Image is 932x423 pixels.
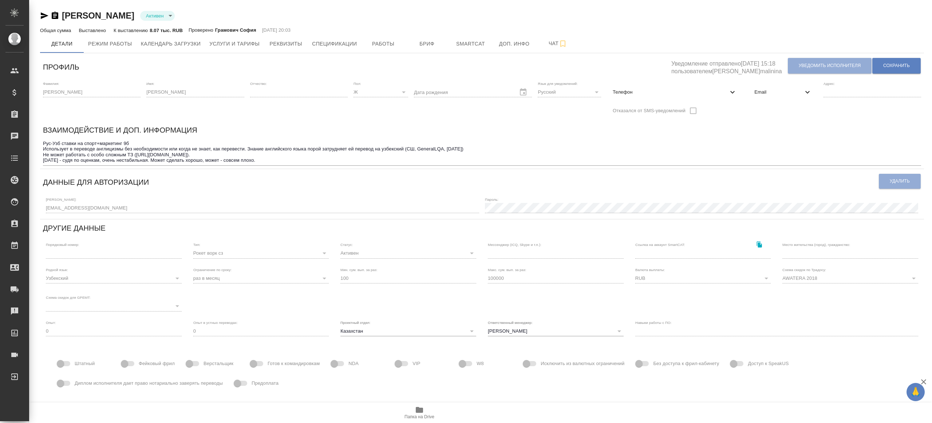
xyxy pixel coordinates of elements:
[541,39,576,48] span: Чат
[824,82,835,85] label: Адрес:
[46,268,68,271] label: Родной язык:
[782,273,918,283] div: AWATERA 2018
[497,39,532,48] span: Доп. инфо
[366,39,401,48] span: Работы
[88,39,132,48] span: Режим работы
[40,28,73,33] p: Общая сумма
[607,84,743,100] div: Телефон
[252,380,279,387] span: Предоплата
[46,197,76,201] label: [PERSON_NAME]:
[485,197,498,201] label: Пароль:
[671,56,787,75] h5: Уведомление отправлено [DATE] 15:18 пользователем [PERSON_NAME]malinina
[488,268,526,271] label: Макс. сум. вып. за раз:
[312,39,357,48] span: Спецификации
[541,360,624,367] span: Исключить из валютных ограничений
[43,222,106,234] h6: Другие данные
[389,403,450,423] button: Папка на Drive
[75,380,223,387] span: Диплом исполнителя дает право нотариально заверять переводы
[114,28,150,33] p: К выставлению
[613,89,728,96] span: Телефон
[748,360,789,367] span: Доступ к SpeakUS
[354,82,361,85] label: Пол:
[477,360,484,367] span: W8
[872,58,921,74] button: Сохранить
[340,268,378,271] label: Мин. сум. вып. за раз:
[144,13,166,19] button: Активен
[782,268,826,271] label: Схема скидок по Традосу:
[209,39,260,48] span: Услуги и тарифы
[749,84,817,100] div: Email
[752,237,767,252] button: Скопировать ссылку
[43,82,59,85] label: Фамилия:
[204,360,233,367] span: Верстальщик
[635,243,685,247] label: Ссылка на аккаунт SmartCAT:
[250,82,267,85] label: Отчество:
[140,11,175,21] div: Активен
[613,107,686,114] span: Отказался от SMS-уведомлений
[43,124,197,136] h6: Взаимодействие и доп. информация
[215,27,256,34] p: Грамович София
[453,39,488,48] span: Smartcat
[909,384,922,400] span: 🙏
[75,360,95,367] span: Штатный
[46,321,56,324] label: Опыт:
[907,383,925,401] button: 🙏
[354,87,408,97] div: Ж
[268,360,320,367] span: Готов к командировкам
[193,268,232,271] label: Ограничение по сроку:
[348,360,359,367] span: NDA
[139,360,175,367] span: Фейковый фрил
[340,243,353,247] label: Статус:
[44,39,79,48] span: Детали
[189,27,215,34] p: Проверено
[43,176,149,188] h6: Данные для авторизации
[46,243,79,247] label: Порядковый номер:
[340,248,476,258] div: Активен
[782,243,850,247] label: Место жительства (город), гражданство:
[340,321,371,324] label: Проектный отдел:
[150,28,183,33] p: 8.07 тыс. RUB
[146,82,154,85] label: Имя:
[635,273,771,283] div: RUB
[410,39,445,48] span: Бриф
[43,141,921,163] textarea: Рус-Узб ставки на спорт+маркетинг 9б Использует в переводе англицизмы без необходимости или когда...
[754,89,803,96] span: Email
[193,273,329,283] div: раз в месяц
[193,243,200,247] label: Тип:
[268,39,303,48] span: Реквизиты
[488,321,533,324] label: Ответственный менеджер:
[62,11,134,20] a: [PERSON_NAME]
[141,39,201,48] span: Календарь загрузки
[635,268,665,271] label: Валюта выплаты:
[262,27,291,34] p: [DATE] 20:03
[193,321,238,324] label: Опыт в устных переводах:
[46,273,182,283] div: Узбекский
[40,11,49,20] button: Скопировать ссылку для ЯМессенджера
[43,61,79,73] h6: Профиль
[635,321,672,324] label: Навыки работы с ПО:
[412,360,420,367] span: VIP
[538,82,578,85] label: Язык для уведомлений:
[558,39,567,48] svg: Подписаться
[51,11,59,20] button: Скопировать ссылку
[79,28,108,33] p: Выставлено
[404,414,434,419] span: Папка на Drive
[538,87,601,97] div: Русский
[883,63,910,69] span: Сохранить
[46,296,91,299] label: Схема скидок для GPEMT:
[193,248,329,258] div: Рокет ворк сз
[653,360,719,367] span: Без доступа к фрил-кабинету
[488,243,541,247] label: Мессенджер (ICQ, Skype и т.п.):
